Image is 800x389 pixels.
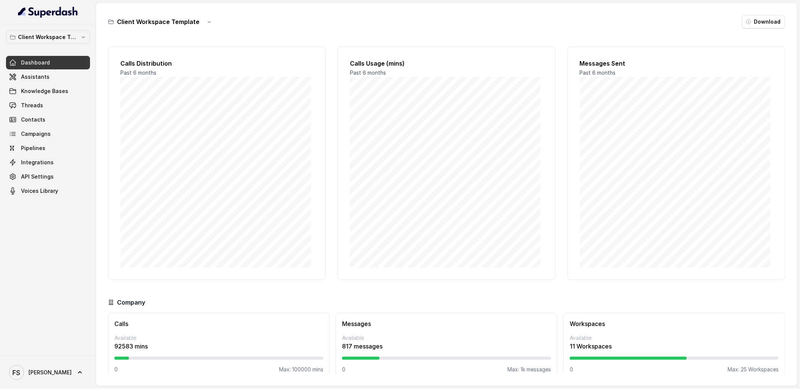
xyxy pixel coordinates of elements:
[350,69,386,76] span: Past 6 months
[21,116,45,123] span: Contacts
[6,84,90,98] a: Knowledge Bases
[6,184,90,198] a: Voices Library
[342,334,551,342] p: Available
[117,298,145,307] h3: Company
[570,366,573,373] p: 0
[21,59,50,66] span: Dashboard
[507,366,551,373] p: Max: 1k messages
[342,319,551,328] h3: Messages
[342,342,551,351] p: 817 messages
[742,15,785,29] button: Download
[580,59,773,68] h2: Messages Sent
[13,369,21,377] text: FS
[6,170,90,183] a: API Settings
[6,30,90,44] button: Client Workspace Template
[21,87,68,95] span: Knowledge Bases
[114,319,323,328] h3: Calls
[279,366,323,373] p: Max: 100000 mins
[728,366,779,373] p: Max: 25 Workspaces
[120,69,156,76] span: Past 6 months
[29,369,72,376] span: [PERSON_NAME]
[21,173,54,180] span: API Settings
[6,70,90,84] a: Assistants
[342,366,345,373] p: 0
[6,127,90,141] a: Campaigns
[18,33,78,42] p: Client Workspace Template
[350,59,543,68] h2: Calls Usage (mins)
[570,319,779,328] h3: Workspaces
[6,156,90,169] a: Integrations
[114,334,323,342] p: Available
[117,17,200,26] h3: Client Workspace Template
[114,342,323,351] p: 92583 mins
[570,334,779,342] p: Available
[6,56,90,69] a: Dashboard
[21,102,43,109] span: Threads
[120,59,313,68] h2: Calls Distribution
[21,159,54,166] span: Integrations
[6,99,90,112] a: Threads
[18,6,78,18] img: light.svg
[114,366,118,373] p: 0
[21,73,50,81] span: Assistants
[21,187,58,195] span: Voices Library
[580,69,616,76] span: Past 6 months
[21,130,51,138] span: Campaigns
[6,141,90,155] a: Pipelines
[570,342,779,351] p: 11 Workspaces
[21,144,45,152] span: Pipelines
[6,113,90,126] a: Contacts
[6,362,90,383] a: [PERSON_NAME]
